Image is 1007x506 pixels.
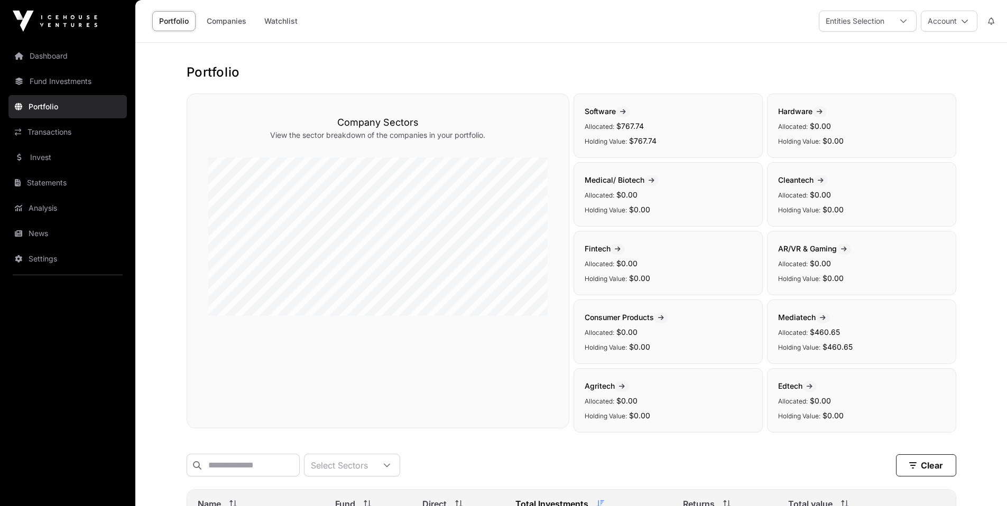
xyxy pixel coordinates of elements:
[187,64,956,81] h1: Portfolio
[585,137,627,145] span: Holding Value:
[629,411,650,420] span: $0.00
[778,175,828,184] span: Cleantech
[778,397,808,405] span: Allocated:
[810,121,831,130] span: $0.00
[8,222,127,245] a: News
[629,136,657,145] span: $767.74
[8,95,127,118] a: Portfolio
[778,244,851,253] span: AR/VR & Gaming
[778,275,820,283] span: Holding Value:
[629,274,650,283] span: $0.00
[585,313,668,322] span: Consumer Products
[629,342,650,351] span: $0.00
[778,191,808,199] span: Allocated:
[778,107,827,116] span: Hardware
[616,190,638,199] span: $0.00
[208,130,548,140] p: View the sector breakdown of the companies in your portfolio.
[810,327,840,336] span: $460.65
[823,342,853,351] span: $460.65
[208,115,548,130] h3: Company Sectors
[823,411,844,420] span: $0.00
[585,381,629,390] span: Agritech
[810,259,831,268] span: $0.00
[778,123,808,130] span: Allocated:
[200,11,253,31] a: Companies
[8,171,127,194] a: Statements
[778,412,820,420] span: Holding Value:
[13,11,97,32] img: Icehouse Ventures Logo
[585,244,625,253] span: Fintech
[778,137,820,145] span: Holding Value:
[585,206,627,214] span: Holding Value:
[8,70,127,93] a: Fund Investments
[585,397,614,405] span: Allocated:
[629,205,650,214] span: $0.00
[823,136,844,145] span: $0.00
[778,343,820,351] span: Holding Value:
[8,196,127,220] a: Analysis
[8,120,127,144] a: Transactions
[778,313,830,322] span: Mediatech
[585,412,627,420] span: Holding Value:
[257,11,304,31] a: Watchlist
[819,11,891,31] div: Entities Selection
[778,381,817,390] span: Edtech
[8,146,127,169] a: Invest
[823,205,844,214] span: $0.00
[585,107,630,116] span: Software
[778,206,820,214] span: Holding Value:
[896,454,956,476] button: Clear
[778,260,808,268] span: Allocated:
[585,175,659,184] span: Medical/ Biotech
[585,329,614,336] span: Allocated:
[8,44,127,68] a: Dashboard
[616,121,644,130] span: $767.74
[152,11,196,31] a: Portfolio
[810,396,831,405] span: $0.00
[585,343,627,351] span: Holding Value:
[823,274,844,283] span: $0.00
[921,11,977,32] button: Account
[778,329,808,336] span: Allocated:
[585,275,627,283] span: Holding Value:
[954,455,1007,506] iframe: Chat Widget
[616,327,638,336] span: $0.00
[810,190,831,199] span: $0.00
[585,123,614,130] span: Allocated:
[304,454,374,476] div: Select Sectors
[585,260,614,268] span: Allocated:
[616,259,638,268] span: $0.00
[8,247,127,270] a: Settings
[585,191,614,199] span: Allocated:
[616,396,638,405] span: $0.00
